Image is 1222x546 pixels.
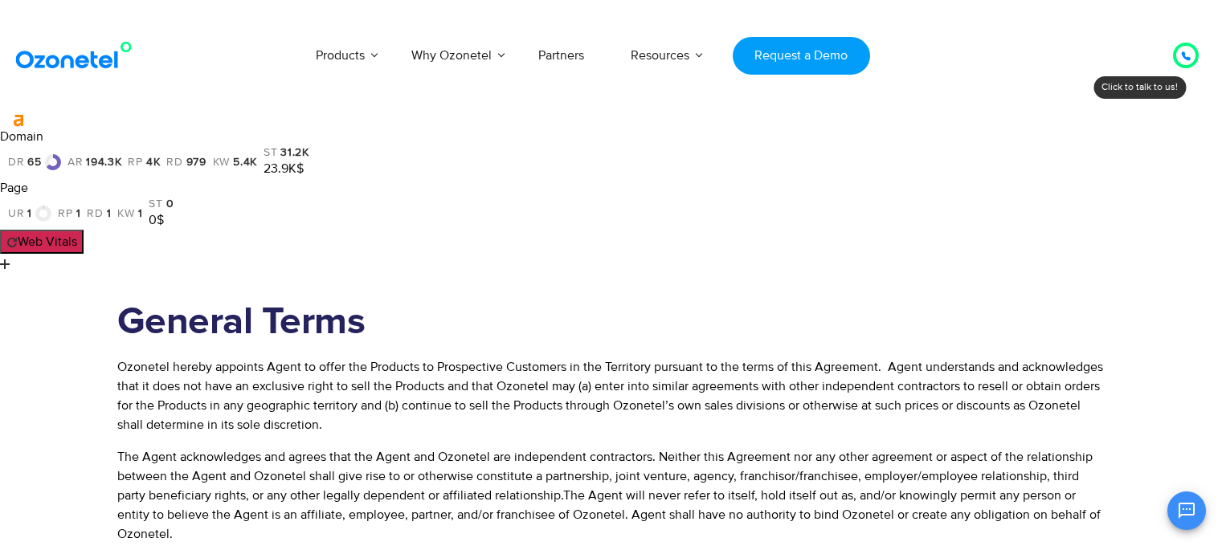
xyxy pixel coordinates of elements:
[128,156,160,169] a: rp4K
[186,156,206,169] span: 979
[8,206,51,222] a: ur1
[117,359,1103,433] span: Ozonetel hereby appoints Agent to offer the Products to Prospective Customers in the Territory pu...
[515,29,607,82] a: Partners
[18,234,77,250] span: Web Vitals
[149,198,162,210] span: st
[117,449,1093,503] span: The Agent acknowledges and agrees that the Agent and Ozonetel are independent contractors. Neithe...
[233,156,257,169] span: 5.4K
[388,29,515,82] a: Why Ozonetel
[117,303,366,341] b: General Terms
[264,159,309,178] div: 23.9K$
[128,156,142,169] span: rp
[292,29,388,82] a: Products
[117,207,134,220] span: kw
[76,207,81,220] span: 1
[117,487,1101,542] span: The Agent will never refer to itself, hold itself out as, and/or knowingly permit any person or e...
[166,198,174,210] span: 0
[8,154,61,170] a: dr65
[149,210,174,230] div: 0$
[27,207,32,220] span: 1
[733,37,870,75] a: Request a Demo
[8,156,24,169] span: dr
[280,146,309,159] span: 31.2K
[264,146,309,159] a: st31.2K
[607,29,713,82] a: Resources
[58,207,72,220] span: rp
[146,156,160,169] span: 4K
[87,207,103,220] span: rd
[67,156,122,169] a: ar194.3K
[213,156,257,169] a: kw5.4K
[138,207,143,220] span: 1
[27,156,41,169] span: 65
[117,207,142,220] a: kw1
[87,207,111,220] a: rd1
[264,146,277,159] span: st
[166,156,206,169] a: rd979
[149,198,174,210] a: st0
[8,207,24,220] span: ur
[107,207,112,220] span: 1
[58,207,80,220] a: rp1
[86,156,121,169] span: 194.3K
[1167,491,1206,530] button: Open chat
[67,156,83,169] span: ar
[213,156,230,169] span: kw
[166,156,182,169] span: rd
